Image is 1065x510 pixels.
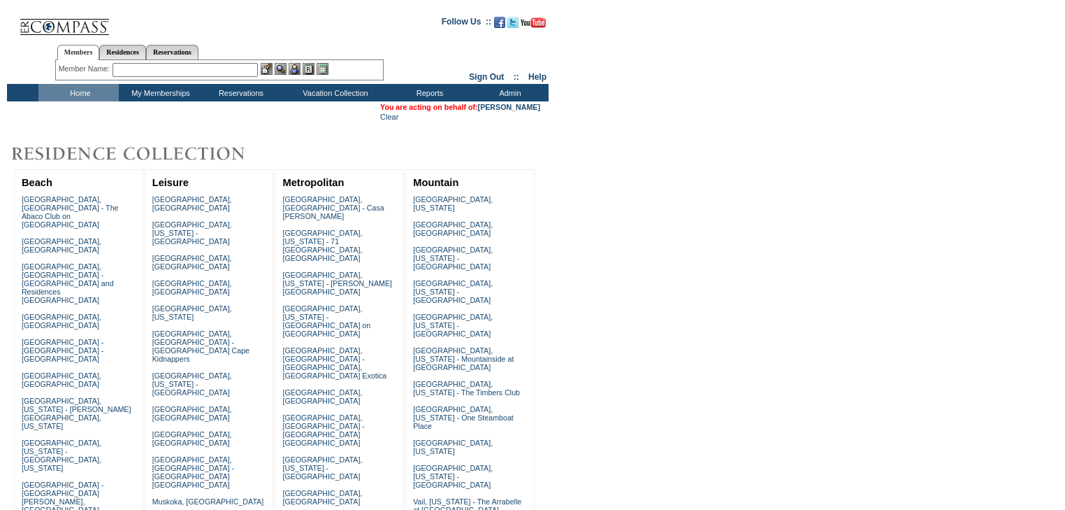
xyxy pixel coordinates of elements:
a: Mountain [413,177,458,188]
a: [GEOGRAPHIC_DATA], [US_STATE] - [GEOGRAPHIC_DATA] [413,279,493,304]
a: Subscribe to our YouTube Channel [521,21,546,29]
a: Metropolitan [282,177,344,188]
a: Help [528,72,546,82]
a: [GEOGRAPHIC_DATA] - [GEOGRAPHIC_DATA] - [GEOGRAPHIC_DATA] [22,338,103,363]
a: [GEOGRAPHIC_DATA], [US_STATE] [413,439,493,455]
a: [GEOGRAPHIC_DATA], [US_STATE] - [GEOGRAPHIC_DATA] [152,220,232,246]
img: View [275,63,287,75]
a: [GEOGRAPHIC_DATA], [GEOGRAPHIC_DATA] - The Abaco Club on [GEOGRAPHIC_DATA] [22,195,119,229]
img: i.gif [7,21,18,22]
a: [GEOGRAPHIC_DATA], [US_STATE] - Mountainside at [GEOGRAPHIC_DATA] [413,346,514,371]
a: Beach [22,177,52,188]
a: [GEOGRAPHIC_DATA], [US_STATE] - [PERSON_NAME][GEOGRAPHIC_DATA] [282,271,392,296]
td: Home [38,84,119,101]
a: [PERSON_NAME] [478,103,540,111]
a: [GEOGRAPHIC_DATA], [US_STATE] - [GEOGRAPHIC_DATA], [US_STATE] [22,439,101,472]
td: Reservations [199,84,280,101]
img: b_calculator.gif [317,63,328,75]
img: Compass Home [19,7,110,36]
span: You are acting on behalf of: [380,103,540,111]
a: Clear [380,113,398,121]
img: Destinations by Exclusive Resorts [7,140,280,168]
a: [GEOGRAPHIC_DATA], [GEOGRAPHIC_DATA] [282,388,362,405]
a: Sign Out [469,72,504,82]
td: Follow Us :: [442,15,491,32]
a: [GEOGRAPHIC_DATA], [GEOGRAPHIC_DATA] - [GEOGRAPHIC_DATA] and Residences [GEOGRAPHIC_DATA] [22,262,114,304]
a: [GEOGRAPHIC_DATA], [GEOGRAPHIC_DATA] [152,195,232,212]
td: Admin [468,84,549,101]
a: [GEOGRAPHIC_DATA], [GEOGRAPHIC_DATA] [22,313,101,330]
a: [GEOGRAPHIC_DATA], [GEOGRAPHIC_DATA] - [GEOGRAPHIC_DATA] [GEOGRAPHIC_DATA] [152,455,234,489]
img: Reservations [303,63,314,75]
div: Member Name: [59,63,113,75]
a: [GEOGRAPHIC_DATA], [GEOGRAPHIC_DATA] - [GEOGRAPHIC_DATA] Cape Kidnappers [152,330,249,363]
span: :: [514,72,519,82]
a: [GEOGRAPHIC_DATA], [US_STATE] - [GEOGRAPHIC_DATA] [152,371,232,397]
a: [GEOGRAPHIC_DATA], [US_STATE] [413,195,493,212]
a: Become our fan on Facebook [494,21,505,29]
a: Reservations [146,45,198,59]
a: [GEOGRAPHIC_DATA], [US_STATE] - [GEOGRAPHIC_DATA] on [GEOGRAPHIC_DATA] [282,304,370,338]
a: [GEOGRAPHIC_DATA], [US_STATE] - [PERSON_NAME][GEOGRAPHIC_DATA], [US_STATE] [22,397,131,430]
a: [GEOGRAPHIC_DATA], [US_STATE] [152,304,232,321]
a: [GEOGRAPHIC_DATA], [GEOGRAPHIC_DATA] [152,279,232,296]
img: Subscribe to our YouTube Channel [521,17,546,28]
a: [GEOGRAPHIC_DATA], [GEOGRAPHIC_DATA] [22,237,101,254]
a: Follow us on Twitter [507,21,519,29]
td: My Memberships [119,84,199,101]
a: [GEOGRAPHIC_DATA], [US_STATE] - 71 [GEOGRAPHIC_DATA], [GEOGRAPHIC_DATA] [282,229,362,262]
a: Residences [99,45,146,59]
a: [GEOGRAPHIC_DATA], [US_STATE] - [GEOGRAPHIC_DATA] [282,455,362,481]
a: [GEOGRAPHIC_DATA], [GEOGRAPHIC_DATA] - Casa [PERSON_NAME] [282,195,384,220]
a: Members [57,45,100,60]
a: [GEOGRAPHIC_DATA], [US_STATE] - [GEOGRAPHIC_DATA] [413,464,493,489]
a: [GEOGRAPHIC_DATA], [GEOGRAPHIC_DATA] [282,489,362,506]
td: Reports [388,84,468,101]
a: [GEOGRAPHIC_DATA], [US_STATE] - The Timbers Club [413,380,520,397]
a: [GEOGRAPHIC_DATA], [GEOGRAPHIC_DATA] - [GEOGRAPHIC_DATA] [GEOGRAPHIC_DATA] [282,413,364,447]
a: [GEOGRAPHIC_DATA], [GEOGRAPHIC_DATA] [152,430,232,447]
img: Become our fan on Facebook [494,17,505,28]
a: [GEOGRAPHIC_DATA], [US_STATE] - [GEOGRAPHIC_DATA] [413,313,493,338]
a: [GEOGRAPHIC_DATA], [GEOGRAPHIC_DATA] [152,405,232,422]
a: Leisure [152,177,189,188]
a: [GEOGRAPHIC_DATA], [US_STATE] - One Steamboat Place [413,405,514,430]
a: [GEOGRAPHIC_DATA], [GEOGRAPHIC_DATA] [152,254,232,271]
img: Follow us on Twitter [507,17,519,28]
td: Vacation Collection [280,84,388,101]
img: b_edit.gif [261,63,273,75]
a: Muskoka, [GEOGRAPHIC_DATA] [152,497,263,506]
img: Impersonate [289,63,300,75]
a: [GEOGRAPHIC_DATA], [GEOGRAPHIC_DATA] - [GEOGRAPHIC_DATA], [GEOGRAPHIC_DATA] Exotica [282,346,386,380]
a: [GEOGRAPHIC_DATA], [GEOGRAPHIC_DATA] [413,220,493,237]
a: [GEOGRAPHIC_DATA], [US_STATE] - [GEOGRAPHIC_DATA] [413,246,493,271]
a: [GEOGRAPHIC_DATA], [GEOGRAPHIC_DATA] [22,371,101,388]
